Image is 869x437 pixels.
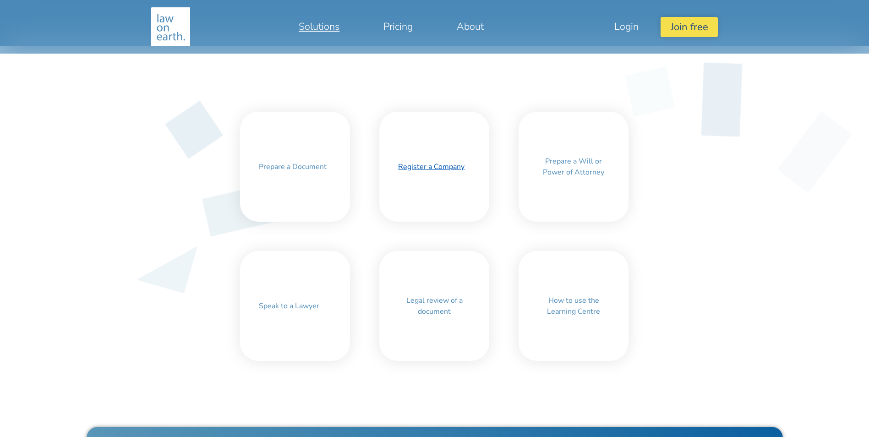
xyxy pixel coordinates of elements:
a: Speak to a Lawyer [253,297,325,315]
button: Join free [661,17,717,37]
a: Legal review of a document [392,292,476,320]
a: Register a Company [392,158,470,175]
a: How to use the Learning Centre [531,292,616,320]
img: triangle_135134.svg [136,232,198,294]
a: Login [592,16,661,38]
img: Making legal services accessible to everyone, anywhere, anytime [151,7,190,46]
img: diamond_129129.svg [608,50,692,133]
a: Prepare a Document [253,158,333,175]
img: diamondlong_180159.svg [763,104,866,200]
a: Prepare a Will or Power of Attorney [531,153,616,181]
a: About [435,16,506,38]
a: Pricing [361,16,435,38]
a: Solutions [277,16,361,38]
